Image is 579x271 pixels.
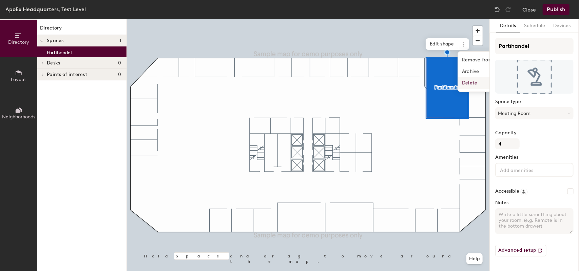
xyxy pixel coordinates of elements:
[495,107,574,119] button: Meeting Room
[426,38,458,50] span: Edit shape
[458,77,518,89] span: Delete
[37,24,127,35] h1: Directory
[495,189,519,194] label: Accessible
[11,77,26,82] span: Layout
[458,66,518,77] span: Archive
[47,48,72,56] p: Partihandel
[119,38,121,43] span: 1
[47,72,87,77] span: Points of interest
[458,54,518,66] span: Remove from map
[543,4,570,15] button: Publish
[505,6,512,13] img: Redo
[495,245,546,256] button: Advanced setup
[495,99,574,104] label: Space type
[47,38,64,43] span: Spaces
[520,19,549,33] button: Schedule
[495,60,574,94] img: The space named Partihandel
[495,155,574,160] label: Amenities
[118,72,121,77] span: 0
[8,39,29,45] span: Directory
[466,253,483,264] button: Help
[495,200,574,206] label: Notes
[2,114,35,120] span: Neighborhoods
[522,4,536,15] button: Close
[496,19,520,33] button: Details
[495,130,574,136] label: Capacity
[494,6,501,13] img: Undo
[5,5,86,14] div: ApoEx Headquarters, Test Level
[549,19,575,33] button: Devices
[47,60,60,66] span: Desks
[499,166,560,174] input: Add amenities
[118,60,121,66] span: 0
